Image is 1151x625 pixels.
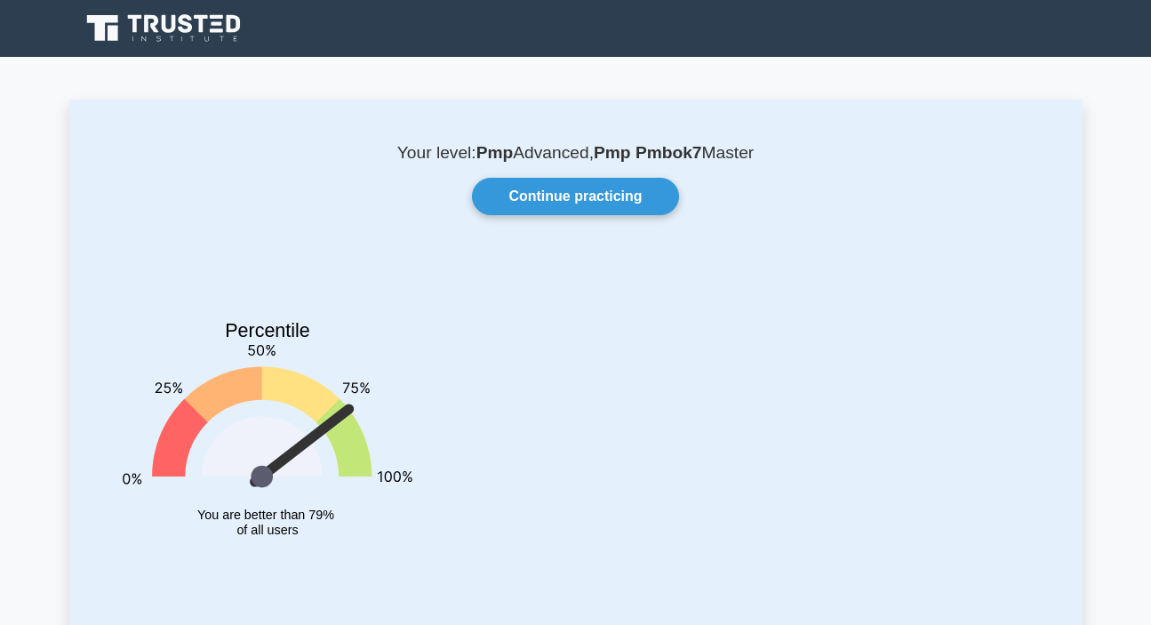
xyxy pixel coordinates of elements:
a: Continue practicing [472,178,678,215]
b: Pmp [476,143,514,162]
text: Percentile [225,320,310,341]
tspan: of all users [236,524,298,538]
b: Pmp Pmbok7 [594,143,702,162]
p: Your level: Advanced, Master [112,142,1040,164]
tspan: You are better than 79% [197,508,334,522]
